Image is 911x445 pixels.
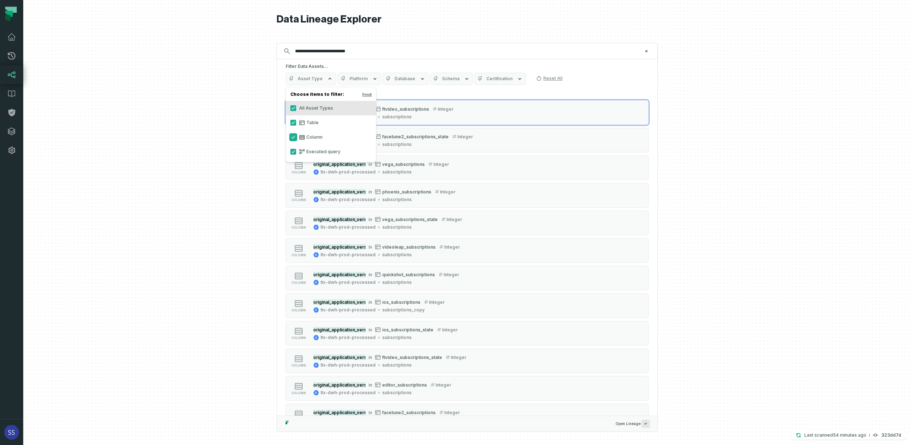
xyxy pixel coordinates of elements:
[313,217,373,222] mark: original_application_version
[313,327,373,332] mark: original_application_version
[382,382,427,388] span: editor_subscriptions
[313,410,365,415] div: original_application_version
[291,391,306,395] span: column
[382,307,425,313] div: subscriptions_copy
[320,307,376,313] div: ltx-dwh-prod-processed
[382,106,429,112] span: ftvideo_subscriptions
[313,244,373,250] mark: original_application_version
[290,105,296,111] button: All Asset Types
[881,433,901,437] h4: 323dd7d
[313,382,373,388] mark: original_application_version
[286,101,376,115] label: All Asset Types
[291,309,306,312] span: column
[616,420,650,428] span: Open Lineage
[429,299,445,305] span: integer
[313,355,365,360] div: original_application_version
[382,134,449,139] span: facetune2_subscriptions_state
[368,244,372,250] span: in
[286,183,649,208] button: columnoriginal_application_versioninphoenix_subscriptionsintegerltx-dwh-prod-processedsubscriptions
[382,335,412,340] div: subscriptions
[382,410,436,415] span: facetune2_subscriptions
[444,410,460,415] span: integer
[286,266,649,290] button: columnoriginal_application_versioninquickshot_subscriptionsintegerltx-dwh-prod-processedsubscript...
[362,91,372,97] button: Reset
[368,327,372,332] span: in
[382,114,412,120] div: subscriptions
[313,244,365,250] div: original_application_version
[298,76,323,82] span: Asset Type
[286,64,649,69] h5: Filter Data Assets...
[444,272,459,277] span: integer
[286,293,649,318] button: columnoriginal_application_versioninios_subscriptionsintegerltx-dwh-prod-processedsubscriptions_copy
[368,299,372,305] span: in
[320,197,376,203] div: ltx-dwh-prod-processed
[286,404,649,428] button: columnoriginal_application_versioninfacetune2_subscriptionsintegerltx-dwh-prod-processedsubscript...
[382,189,431,195] span: phoenix_subscriptions
[286,128,649,152] button: columnoriginal_application_versioninfacetune2_subscriptions_stateintegerltx-dwh-prod-processedsub...
[277,13,658,26] h1: Data Lineage Explorer
[291,336,306,340] span: column
[451,355,466,360] span: integer
[436,382,451,388] span: integer
[320,169,376,175] div: ltx-dwh-prod-processed
[804,432,866,439] p: Last scanned
[368,410,372,415] span: in
[382,197,412,203] div: subscriptions
[382,299,420,305] span: ios_subscriptions
[286,155,649,180] button: columnoriginal_application_versioninvega_subscriptionsintegerltx-dwh-prod-processedsubscriptions
[791,431,906,440] button: Last scanned[DATE] 12:13:49323dd7d
[382,362,412,368] div: subscriptions
[286,90,376,101] h4: Choose items to filter:
[4,425,19,440] img: avatar of ssabag
[368,355,372,360] span: in
[440,189,455,195] span: integer
[641,420,650,428] span: Press ↵ to add a new Data Asset to the graph
[395,76,415,82] span: Database
[382,355,442,360] span: ftvideo_subscriptions_state
[313,272,373,277] mark: original_application_version
[643,48,650,55] button: Clear search query
[313,189,365,195] div: original_application_version
[291,253,306,257] span: column
[320,390,376,396] div: ltx-dwh-prod-processed
[291,171,306,174] span: column
[382,162,425,167] span: vega_subscriptions
[430,73,473,85] button: Schema
[313,299,365,305] div: original_application_version
[442,327,458,332] span: integer
[446,217,462,222] span: integer
[313,410,373,415] mark: original_application_version
[382,224,412,230] div: subscriptions
[433,162,449,167] span: integer
[286,211,649,235] button: columnoriginal_application_versioninvega_subscriptions_stateintegerltx-dwh-prod-processedsubscrip...
[313,162,365,167] div: original_application_version
[533,73,565,84] button: Reset All
[382,390,412,396] div: subscriptions
[382,244,436,250] span: videoleap_subscriptions
[286,130,376,144] label: Column
[291,226,306,229] span: column
[286,348,649,373] button: columnoriginal_application_versioninftvideo_subscriptions_stateintegerltx-dwh-prod-processedsubsc...
[368,189,372,195] span: in
[457,134,473,139] span: integer
[286,238,649,263] button: columnoriginal_application_versioninvideoleap_subscriptionsintegerltx-dwh-prod-processedsubscript...
[320,335,376,340] div: ltx-dwh-prod-processed
[286,376,649,401] button: columnoriginal_application_versionineditor_subscriptionsintegerltx-dwh-prod-processedsubscriptions
[382,272,435,277] span: quickshot_subscriptions
[350,76,368,82] span: Platform
[290,149,296,155] button: Executed query
[382,327,433,332] span: ios_subscriptions_state
[442,76,459,82] span: Schema
[291,198,306,202] span: column
[286,73,336,85] button: Asset Type
[286,321,649,346] button: columnoriginal_application_versioninios_subscriptions_stateintegerltx-dwh-prod-processedsubscript...
[320,362,376,368] div: ltx-dwh-prod-processed
[313,189,373,195] mark: original_application_version
[368,217,372,222] span: in
[313,382,365,388] div: original_application_version
[313,162,373,167] mark: original_application_version
[383,73,429,85] button: Database
[368,272,372,277] span: in
[313,355,373,360] mark: original_application_version
[291,281,306,285] span: column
